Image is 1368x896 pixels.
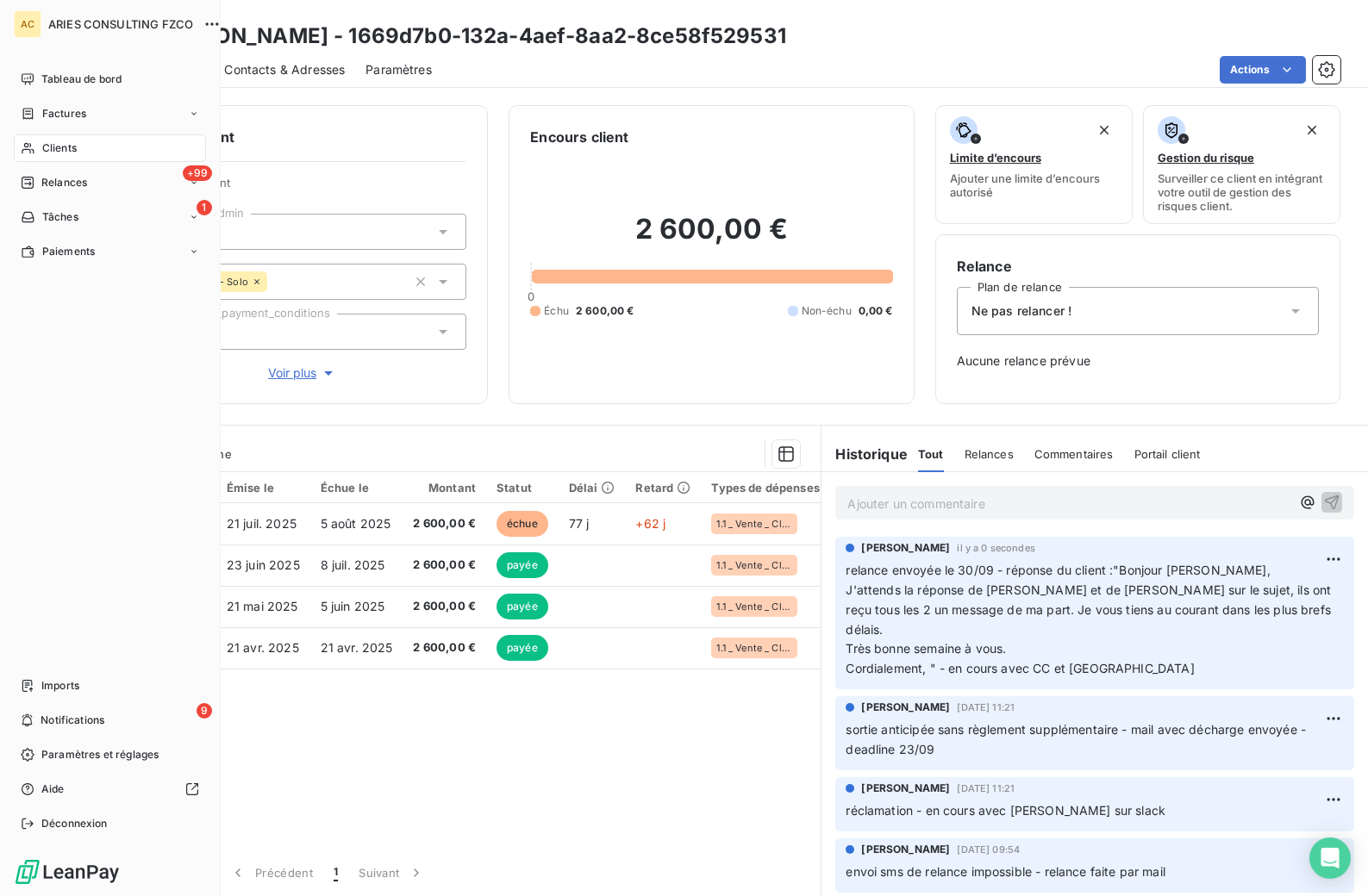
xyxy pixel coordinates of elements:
[219,855,323,891] button: Précédent
[42,106,86,121] span: Factures
[321,516,391,531] span: 5 août 2025
[711,481,875,495] div: Types de dépenses / revenus
[227,516,297,531] span: 21 juil. 2025
[861,700,950,715] span: [PERSON_NAME]
[861,540,950,556] span: [PERSON_NAME]
[224,61,345,78] span: Contacts & Adresses
[321,640,393,655] span: 21 avr. 2025
[41,816,108,831] span: Déconnexion
[227,599,298,613] span: 21 mai 2025
[321,481,393,495] div: Échue le
[635,481,690,495] div: Retard
[413,481,476,495] div: Montant
[716,643,792,653] span: 1.1 _ Vente _ Clients
[569,481,615,495] div: Délai
[268,364,337,382] span: Voir plus
[41,678,79,694] span: Imports
[1309,837,1351,879] div: Open Intercom Messenger
[413,598,476,615] span: 2 600,00 €
[965,447,1014,461] span: Relances
[227,557,300,572] span: 23 juin 2025
[716,601,792,612] span: 1.1 _ Vente _ Clients
[957,783,1015,793] span: [DATE] 11:21
[846,661,1194,675] span: Cordialement, " - en cours avec CC et [GEOGRAPHIC_DATA]
[957,844,1020,855] span: [DATE] 09:54
[197,200,212,215] span: 1
[267,274,281,289] input: Ajouter une valeur
[48,17,193,31] span: ARIES CONSULTING FZCO
[861,781,950,796] span: [PERSON_NAME]
[42,140,77,156] span: Clients
[139,176,466,200] span: Propriétés Client
[183,165,212,181] span: +99
[14,10,41,38] div: AC
[321,557,385,572] span: 8 juil. 2025
[957,543,1035,553] span: il y a 0 secondes
[365,61,432,78] span: Paramètres
[42,209,78,225] span: Tâches
[530,127,628,147] h6: Encours client
[197,703,212,719] span: 9
[41,72,122,87] span: Tableau de bord
[42,244,95,259] span: Paiements
[41,712,104,728] span: Notifications
[497,511,548,537] span: échue
[635,516,665,531] span: +62 j
[227,481,300,495] div: Émise le
[802,303,852,319] span: Non-échu
[821,444,908,464] h6: Historique
[846,641,1006,656] span: Très bonne semaine à vous.
[528,289,534,303] span: 0
[957,702,1015,712] span: [DATE] 11:21
[569,516,590,531] span: 77 j
[846,563,1270,577] span: relance envoyée le 30/09 - réponse du client :"Bonjour [PERSON_NAME],
[41,781,65,797] span: Aide
[1134,447,1201,461] span: Portail client
[41,747,159,762] span: Paramètres et réglages
[846,582,1334,637] span: J'attends la réponse de [PERSON_NAME] et de [PERSON_NAME] sur le sujet, ils ont reçu tous les 2 u...
[321,599,385,613] span: 5 juin 2025
[14,858,121,886] img: Logo LeanPay
[497,635,548,661] span: payée
[1158,151,1254,165] span: Gestion du risque
[859,303,893,319] span: 0,00 €
[1158,171,1326,213] span: Surveiller ce client en intégrant votre outil de gestion des risques client.
[14,775,206,803] a: Aide
[497,552,548,578] span: payée
[497,481,548,495] div: Statut
[971,302,1072,320] span: Ne pas relancer !
[576,303,634,319] span: 2 600,00 €
[227,640,299,655] span: 21 avr. 2025
[846,722,1309,756] span: sortie anticipée sans règlement supplémentaire - mail avec décharge envoyée - deadline 23/09
[716,519,792,529] span: 1.1 _ Vente _ Clients
[530,212,892,264] h2: 2 600,00 €
[950,171,1118,199] span: Ajouter une limite d’encours autorisé
[413,515,476,532] span: 2 600,00 €
[41,175,87,190] span: Relances
[348,855,435,891] button: Suivant
[497,594,548,619] span: payée
[334,864,338,881] span: 1
[1143,105,1340,224] button: Gestion du risqueSurveiller ce client en intégrant votre outil de gestion des risques client.
[846,803,1165,818] span: réclamation - en cours avec [PERSON_NAME] sur slack
[716,560,792,570] span: 1.1 _ Vente _ Clients
[918,447,944,461] span: Tout
[413,557,476,574] span: 2 600,00 €
[950,151,1041,165] span: Limite d’encours
[544,303,569,319] span: Échu
[846,864,1165,879] span: envoi sms de relance impossible - relance faite par mail
[957,352,1319,370] span: Aucune relance prévue
[413,639,476,656] span: 2 600,00 €
[935,105,1133,224] button: Limite d’encoursAjouter une limite d’encours autorisé
[323,855,348,891] button: 1
[1034,447,1114,461] span: Commentaires
[861,842,950,857] span: [PERSON_NAME]
[957,256,1319,277] h6: Relance
[152,21,786,52] h3: [PERSON_NAME] - 1669d7b0-132a-4aef-8aa2-8ce58f529531
[104,127,466,147] h6: Informations client
[139,364,466,383] button: Voir plus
